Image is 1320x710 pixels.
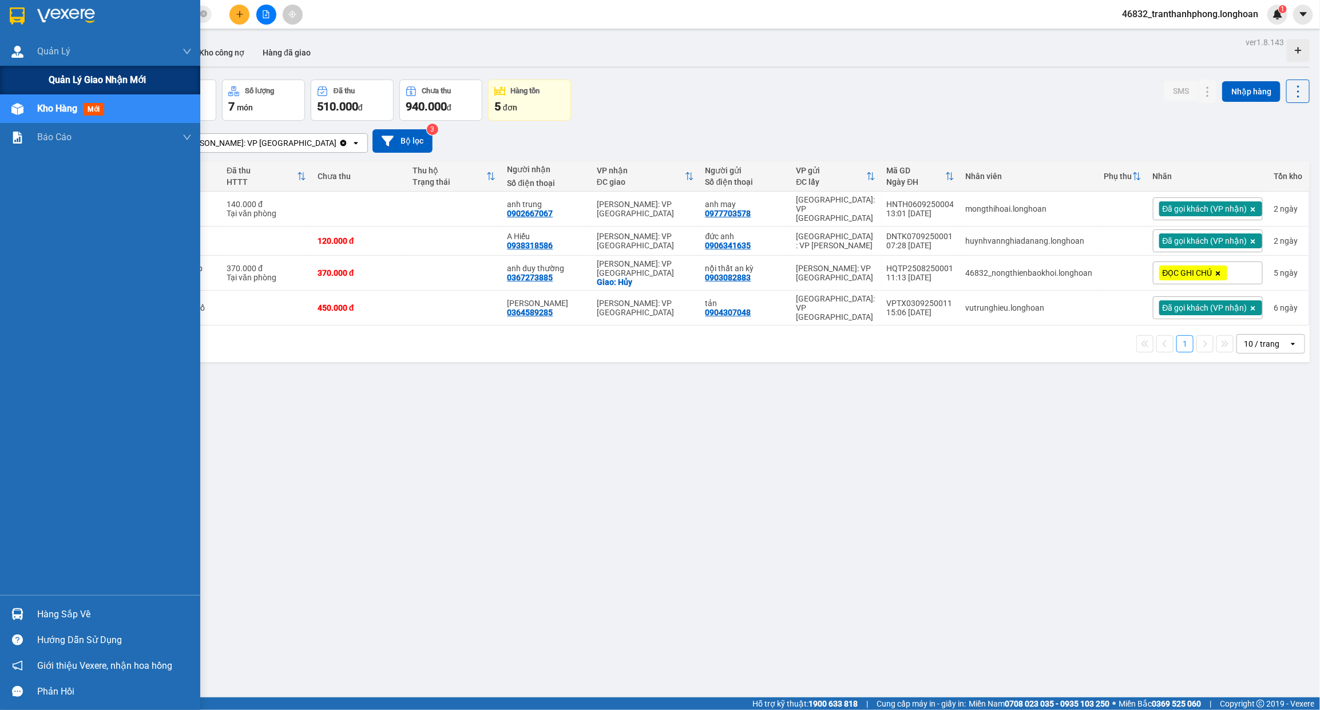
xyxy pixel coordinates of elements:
[1281,303,1298,312] span: ngày
[11,103,23,115] img: warehouse-icon
[705,166,785,175] div: Người gửi
[503,103,517,112] span: đơn
[887,241,954,250] div: 07:28 [DATE]
[1289,339,1298,348] svg: open
[413,177,487,187] div: Trạng thái
[881,161,960,192] th: Toggle SortBy
[507,264,585,273] div: anh duy thường
[200,9,207,20] span: close-circle
[183,137,336,149] div: [PERSON_NAME]: VP [GEOGRAPHIC_DATA]
[1281,236,1298,245] span: ngày
[11,46,23,58] img: warehouse-icon
[887,209,954,218] div: 13:01 [DATE]
[705,299,785,308] div: tản
[796,294,875,322] div: [GEOGRAPHIC_DATA]: VP [GEOGRAPHIC_DATA]
[183,133,192,142] span: down
[37,130,72,144] span: Báo cáo
[1256,700,1264,708] span: copyright
[705,241,751,250] div: 0906341635
[1153,172,1263,181] div: Nhãn
[1281,268,1298,277] span: ngày
[705,209,751,218] div: 0977703578
[318,172,401,181] div: Chưa thu
[229,5,249,25] button: plus
[597,259,694,277] div: [PERSON_NAME]: VP [GEOGRAPHIC_DATA]
[1099,161,1147,192] th: Toggle SortBy
[1112,701,1116,706] span: ⚪️
[887,264,954,273] div: HQTP2508250001
[256,5,276,25] button: file-add
[227,166,297,175] div: Đã thu
[10,7,25,25] img: logo-vxr
[334,87,355,95] div: Đã thu
[318,268,401,277] div: 370.000 đ
[887,200,954,209] div: HNTH0609250004
[705,264,785,273] div: nội thất an kỳ
[351,138,360,148] svg: open
[966,268,1093,277] div: 46832_nongthienbaokhoi.longhoan
[1274,172,1303,181] div: Tồn kho
[796,232,875,250] div: [GEOGRAPHIC_DATA] : VP [PERSON_NAME]
[12,660,23,671] span: notification
[966,236,1093,245] div: huynhvannghiadanang.longhoan
[507,179,585,188] div: Số điện thoại
[1005,699,1109,708] strong: 0708 023 035 - 0935 103 250
[1287,39,1310,62] div: Tạo kho hàng mới
[413,166,487,175] div: Thu hộ
[227,209,306,218] div: Tại văn phòng
[311,80,394,121] button: Đã thu510.000đ
[318,303,401,312] div: 450.000 đ
[228,100,235,113] span: 7
[1176,335,1194,352] button: 1
[11,132,23,144] img: solution-icon
[796,166,866,175] div: VP gửi
[372,129,433,153] button: Bộ lọc
[494,100,501,113] span: 5
[511,87,540,95] div: Hàng tồn
[227,200,306,209] div: 140.000 đ
[705,200,785,209] div: anh may
[427,124,438,135] sup: 3
[877,697,966,710] span: Cung cấp máy in - giấy in:
[253,39,320,66] button: Hàng đã giao
[796,195,875,223] div: [GEOGRAPHIC_DATA]: VP [GEOGRAPHIC_DATA]
[488,80,571,121] button: Hàng tồn5đơn
[237,103,253,112] span: món
[887,177,945,187] div: Ngày ĐH
[507,200,585,209] div: anh trung
[597,177,685,187] div: ĐC giao
[200,10,207,17] span: close-circle
[221,161,312,192] th: Toggle SortBy
[338,137,339,149] input: Selected Hồ Chí Minh: VP Quận Tân Phú.
[808,699,858,708] strong: 1900 633 818
[507,273,553,282] div: 0367273885
[37,632,192,649] div: Hướng dẫn sử dụng
[507,241,553,250] div: 0938318586
[507,165,585,174] div: Người nhận
[887,166,945,175] div: Mã GD
[83,103,104,116] span: mới
[283,5,303,25] button: aim
[887,273,954,282] div: 11:13 [DATE]
[1104,172,1132,181] div: Phụ thu
[183,47,192,56] span: down
[12,634,23,645] span: question-circle
[791,161,881,192] th: Toggle SortBy
[1119,697,1201,710] span: Miền Bắc
[591,161,700,192] th: Toggle SortBy
[705,177,785,187] div: Số điện thoại
[37,606,192,623] div: Hàng sắp về
[1222,81,1281,102] button: Nhập hàng
[447,103,451,112] span: đ
[796,264,875,282] div: [PERSON_NAME]: VP [GEOGRAPHIC_DATA]
[358,103,363,112] span: đ
[1279,5,1287,13] sup: 1
[317,100,358,113] span: 510.000
[245,87,274,95] div: Số lượng
[1274,303,1303,312] div: 6
[1113,7,1267,21] span: 46832_tranthanhphong.longhoan
[507,232,585,241] div: A Hiếu
[37,44,70,58] span: Quản Lý
[1274,204,1303,213] div: 2
[1274,236,1303,245] div: 2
